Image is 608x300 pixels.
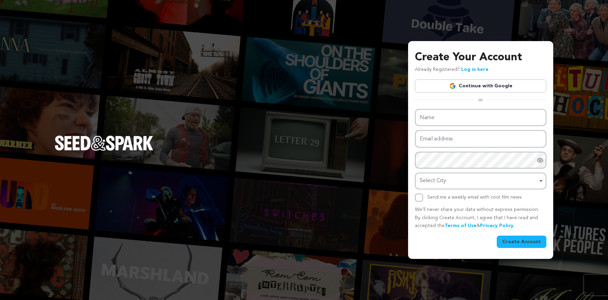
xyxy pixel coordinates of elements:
[55,136,153,151] img: Seed&Spark Logo
[415,130,546,148] input: Email address
[415,206,546,230] p: We’ll never share your data without express permission. By clicking Create Account, I agree that ...
[427,195,522,200] label: Send me a weekly email with cool film news
[420,176,537,186] div: Select City
[415,79,546,92] a: Continue with Google
[537,157,544,164] a: Show password as plain text. Warning: this will display your password on the screen.
[415,66,489,74] p: Already Registered?
[497,236,546,248] button: Create Account
[415,49,546,66] h3: Create Your Account
[461,67,489,72] a: Log in here
[55,136,153,164] a: Seed&Spark Homepage
[474,97,487,103] span: or
[449,83,456,89] img: Google logo
[415,109,546,126] input: Name
[445,223,477,228] a: Terms of Use
[480,223,514,228] a: Privacy Policy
